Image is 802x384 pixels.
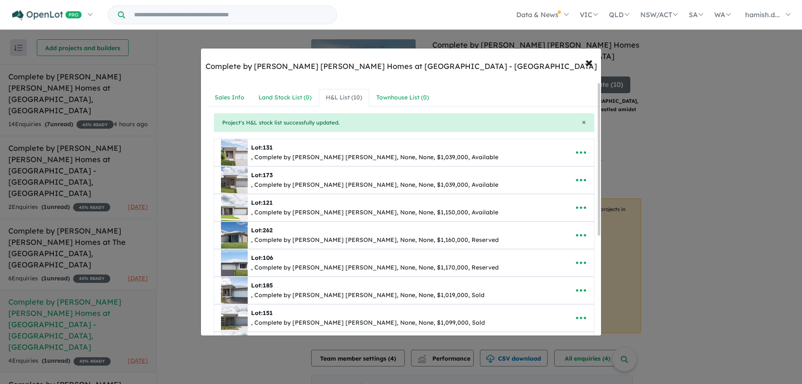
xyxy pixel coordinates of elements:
img: Complete%20by%20McDonald%20Jones%20Homes%20at%20Forest%20Reach%20-%20Huntley%20%20-%20Lot%20131__... [221,139,248,166]
b: Lot: [251,171,273,179]
div: , Complete by [PERSON_NAME] [PERSON_NAME], None, None, $1,019,000, Sold [251,290,485,300]
span: hamish.d... [745,10,780,19]
span: × [582,117,586,127]
b: Lot: [251,309,273,317]
b: Lot: [251,282,273,289]
b: Lot: [251,144,273,151]
button: Close [582,118,586,126]
div: , Complete by [PERSON_NAME] [PERSON_NAME], None, None, $1,099,000, Sold [251,318,485,328]
b: Lot: [251,199,273,206]
span: 262 [263,226,273,234]
span: 151 [263,309,273,317]
img: Complete%20by%20McDonald%20Jones%20Homes%20at%20Forest%20Reach%20-%20Huntley%20%20-%20Lot%20106__... [221,249,248,276]
div: , Complete by [PERSON_NAME] [PERSON_NAME], None, None, $1,039,000, Available [251,180,498,190]
div: , Complete by [PERSON_NAME] [PERSON_NAME], None, None, $1,039,000, Available [251,153,498,163]
div: Townhouse List ( 0 ) [376,93,429,103]
div: H&L List ( 10 ) [326,93,362,103]
b: Lot: [251,254,273,262]
div: , Complete by [PERSON_NAME] [PERSON_NAME], None, None, $1,160,000, Reserved [251,235,499,245]
div: , Complete by [PERSON_NAME] [PERSON_NAME], None, None, $1,170,000, Reserved [251,263,499,273]
div: Complete by [PERSON_NAME] [PERSON_NAME] Homes at [GEOGRAPHIC_DATA] - [GEOGRAPHIC_DATA] [206,61,597,72]
img: Complete%20by%20McDonald%20Jones%20Homes%20at%20Forest%20Reach%20-%20Huntley%20%20-%20Lot%20121__... [221,194,248,221]
div: Land Stock List ( 0 ) [259,93,312,103]
span: 131 [263,144,273,151]
img: Complete%20by%20McDonald%20Jones%20Homes%20at%20Forest%20Reach%20-%20Huntley%20%20-%20Lot%20185__... [221,277,248,304]
b: Lot: [251,226,273,234]
img: Complete%20by%20McDonald%20Jones%20Homes%20at%20Forest%20Reach%20-%20Huntley%20%20-%20Lot%20151__... [221,305,248,331]
span: 173 [263,171,273,179]
input: Try estate name, suburb, builder or developer [127,6,335,24]
img: Complete%20by%20McDonald%20Jones%20Homes%20at%20Forest%20Reach%20-%20Huntley%20%20-%20Lot%20262__... [221,222,248,249]
img: Complete%20by%20McDonald%20Jones%20Homes%20at%20Forest%20Reach%20-%20Huntley%20%20-%20Lot%20173__... [221,167,248,193]
span: 185 [263,282,273,289]
div: , Complete by [PERSON_NAME] [PERSON_NAME], None, None, $1,150,000, Available [251,208,498,218]
div: Project's H&L stock list successfully updated. [214,113,594,132]
div: Sales Info [215,93,244,103]
img: Openlot PRO Logo White [12,10,82,20]
span: × [585,53,593,71]
img: Complete%20by%20McDonald%20Jones%20Homes%20at%20Forest%20Reach%20-%20Huntley%20%20-%20Lot%20100__... [221,332,248,359]
span: 121 [263,199,273,206]
span: 106 [263,254,273,262]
